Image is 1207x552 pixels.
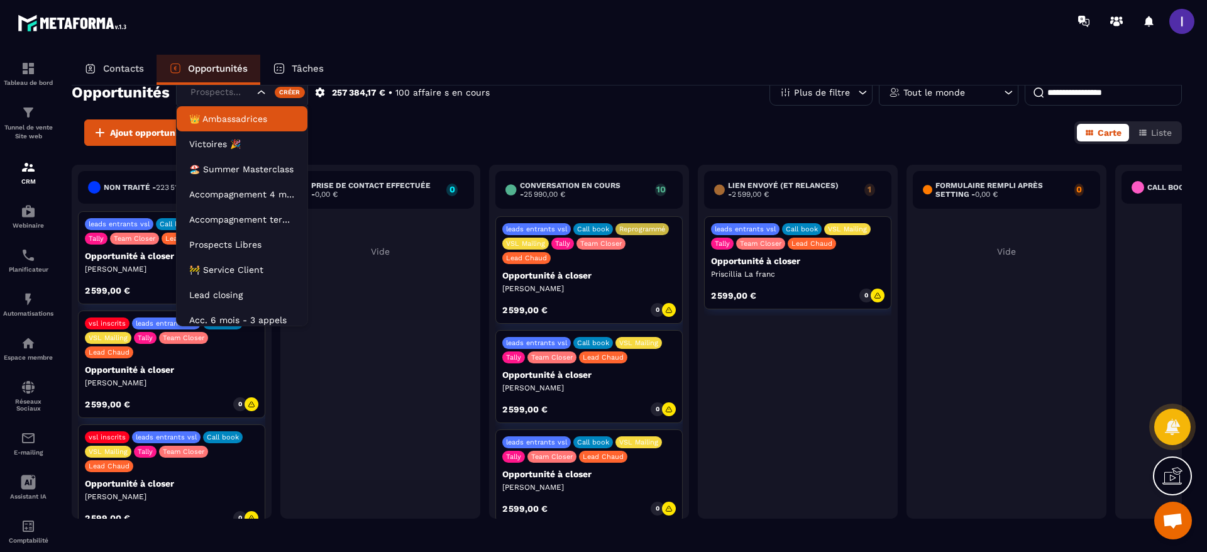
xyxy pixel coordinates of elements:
[311,181,441,199] h6: Prise de contact effectuée -
[189,163,295,175] p: 🏖️ Summer Masterclass
[3,493,53,500] p: Assistant IA
[3,449,53,456] p: E-mailing
[89,220,150,228] p: leads entrants vsl
[21,248,36,263] img: scheduler
[975,190,998,199] span: 0,00 €
[3,222,53,229] p: Webinaire
[3,96,53,150] a: formationformationTunnel de vente Site web
[577,339,609,347] p: Call book
[89,334,128,342] p: VSL Mailing
[3,79,53,86] p: Tableau de bord
[502,469,676,479] p: Opportunité à closer
[1077,124,1129,141] button: Carte
[3,310,53,317] p: Automatisations
[655,185,666,194] p: 10
[555,240,570,248] p: Tally
[446,185,458,194] p: 0
[85,286,130,295] p: 2 599,00 €
[502,405,548,414] p: 2 599,00 €
[864,185,875,194] p: 1
[656,306,659,314] p: 0
[85,478,258,489] p: Opportunité à closer
[238,400,242,409] p: 0
[715,240,730,248] p: Tally
[502,306,548,314] p: 2 599,00 €
[275,87,306,98] div: Créer
[89,348,130,356] p: Lead Chaud
[3,178,53,185] p: CRM
[1130,124,1179,141] button: Liste
[104,183,201,192] h6: Non traité -
[85,264,258,274] p: [PERSON_NAME]
[531,453,573,461] p: Team Closer
[506,453,521,461] p: Tally
[89,433,126,441] p: vsl inscrits
[828,225,867,233] p: VSL Mailing
[3,326,53,370] a: automationsautomationsEspace membre
[577,225,609,233] p: Call book
[619,438,658,446] p: VSL Mailing
[502,482,676,492] p: [PERSON_NAME]
[21,61,36,76] img: formation
[913,246,1100,257] p: Vide
[715,225,776,233] p: leads entrants vsl
[3,238,53,282] a: schedulerschedulerPlanificateur
[619,225,665,233] p: Reprogrammé
[711,256,885,266] p: Opportunité à closer
[502,370,676,380] p: Opportunité à closer
[3,537,53,544] p: Comptabilité
[794,88,850,97] p: Plus de filtre
[85,365,258,375] p: Opportunité à closer
[21,160,36,175] img: formation
[72,80,170,105] h2: Opportunités
[740,240,781,248] p: Team Closer
[786,225,818,233] p: Call book
[287,246,474,257] p: Vide
[160,220,192,228] p: Call book
[89,462,130,470] p: Lead Chaud
[3,52,53,96] a: formationformationTableau de bord
[656,405,659,414] p: 0
[292,63,324,74] p: Tâches
[732,190,769,199] span: 2 599,00 €
[21,336,36,351] img: automations
[189,238,295,251] p: Prospects Libres
[520,181,649,199] h6: Conversation en cours -
[935,181,1067,199] h6: Formulaire rempli après setting -
[3,421,53,465] a: emailemailE-mailing
[260,55,336,85] a: Tâches
[189,188,295,201] p: Accompagnement 4 mois
[3,370,53,421] a: social-networksocial-networkRéseaux Sociaux
[189,314,295,326] p: Acc. 6 mois - 3 appels
[163,334,204,342] p: Team Closer
[189,213,295,226] p: Accompagnement terminé
[3,266,53,273] p: Planificateur
[21,431,36,446] img: email
[1154,502,1192,539] div: Ouvrir le chat
[524,190,565,199] span: 25 990,00 €
[189,138,295,150] p: Victoires 🎉
[72,55,157,85] a: Contacts
[315,190,338,199] span: 0,00 €
[506,438,567,446] p: leads entrants vsl
[89,235,104,243] p: Tally
[1151,128,1172,138] span: Liste
[506,240,545,248] p: VSL Mailing
[85,514,130,522] p: 2 599,00 €
[1098,128,1122,138] span: Carte
[189,113,295,125] p: 👑 Ambassadrices
[3,123,53,141] p: Tunnel de vente Site web
[163,448,204,456] p: Team Closer
[189,289,295,301] p: Lead closing
[85,492,258,502] p: [PERSON_NAME]
[85,378,258,388] p: [PERSON_NAME]
[502,270,676,280] p: Opportunité à closer
[3,354,53,361] p: Espace membre
[395,87,490,99] p: 100 affaire s en cours
[157,55,260,85] a: Opportunités
[577,438,609,446] p: Call book
[21,105,36,120] img: formation
[619,339,658,347] p: VSL Mailing
[136,319,197,328] p: leads entrants vsl
[110,126,187,139] span: Ajout opportunité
